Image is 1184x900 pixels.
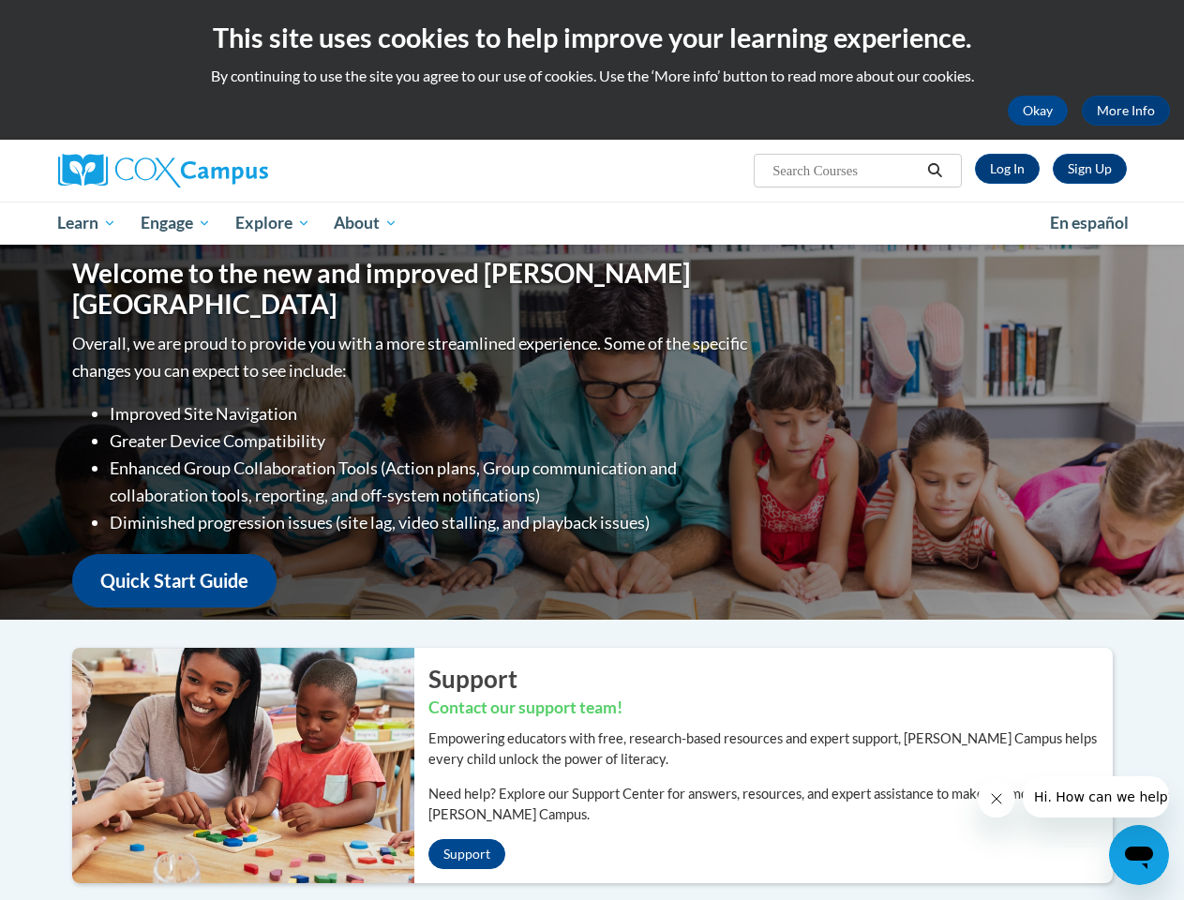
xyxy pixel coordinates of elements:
[1082,96,1170,126] a: More Info
[110,400,752,427] li: Improved Site Navigation
[978,780,1015,817] iframe: Close message
[1023,776,1169,817] iframe: Message from company
[11,13,152,28] span: Hi. How can we help?
[141,212,211,234] span: Engage
[1008,96,1068,126] button: Okay
[235,212,310,234] span: Explore
[921,159,949,182] button: Search
[334,212,397,234] span: About
[428,784,1113,825] p: Need help? Explore our Support Center for answers, resources, and expert assistance to make the m...
[1038,203,1141,243] a: En español
[322,202,410,245] a: About
[57,212,116,234] span: Learn
[58,154,268,187] img: Cox Campus
[110,509,752,536] li: Diminished progression issues (site lag, video stalling, and playback issues)
[1109,825,1169,885] iframe: Button to launch messaging window
[223,202,322,245] a: Explore
[72,554,277,607] a: Quick Start Guide
[428,662,1113,696] h2: Support
[110,427,752,455] li: Greater Device Compatibility
[428,728,1113,770] p: Empowering educators with free, research-based resources and expert support, [PERSON_NAME] Campus...
[771,159,921,182] input: Search Courses
[14,66,1170,86] p: By continuing to use the site you agree to our use of cookies. Use the ‘More info’ button to read...
[72,258,752,321] h1: Welcome to the new and improved [PERSON_NAME][GEOGRAPHIC_DATA]
[72,330,752,384] p: Overall, we are proud to provide you with a more streamlined experience. Some of the specific cha...
[428,697,1113,720] h3: Contact our support team!
[975,154,1040,184] a: Log In
[58,154,396,187] a: Cox Campus
[128,202,223,245] a: Engage
[14,19,1170,56] h2: This site uses cookies to help improve your learning experience.
[428,839,505,869] a: Support
[46,202,129,245] a: Learn
[1053,154,1127,184] a: Register
[110,455,752,509] li: Enhanced Group Collaboration Tools (Action plans, Group communication and collaboration tools, re...
[1050,213,1129,232] span: En español
[58,648,414,882] img: ...
[44,202,1141,245] div: Main menu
